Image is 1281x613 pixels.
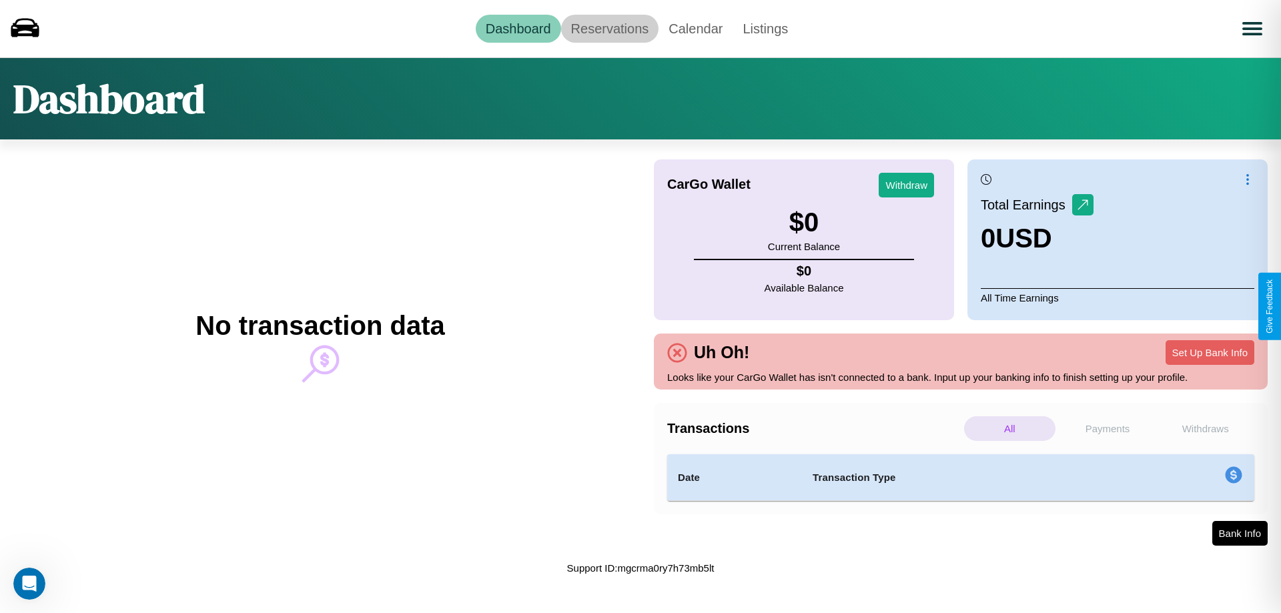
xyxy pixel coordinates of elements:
h1: Dashboard [13,71,205,126]
p: Withdraws [1160,416,1251,441]
a: Dashboard [476,15,561,43]
h2: No transaction data [195,311,444,341]
h4: Transactions [667,421,961,436]
p: Support ID: mgcrma0ry7h73mb5lt [567,559,715,577]
h4: CarGo Wallet [667,177,751,192]
button: Withdraw [879,173,934,197]
div: Give Feedback [1265,279,1274,334]
h4: $ 0 [765,263,844,279]
p: Total Earnings [981,193,1072,217]
button: Set Up Bank Info [1166,340,1254,365]
p: Looks like your CarGo Wallet has isn't connected to a bank. Input up your banking info to finish ... [667,368,1254,386]
p: Available Balance [765,279,844,297]
p: Payments [1062,416,1154,441]
h4: Transaction Type [813,470,1116,486]
iframe: Intercom live chat [13,568,45,600]
a: Reservations [561,15,659,43]
button: Open menu [1234,10,1271,47]
a: Calendar [659,15,733,43]
h4: Date [678,470,791,486]
p: All [964,416,1055,441]
a: Listings [733,15,798,43]
button: Bank Info [1212,521,1268,546]
table: simple table [667,454,1254,501]
h3: $ 0 [768,207,840,237]
h4: Uh Oh! [687,343,756,362]
p: All Time Earnings [981,288,1254,307]
h3: 0 USD [981,223,1094,253]
p: Current Balance [768,237,840,255]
